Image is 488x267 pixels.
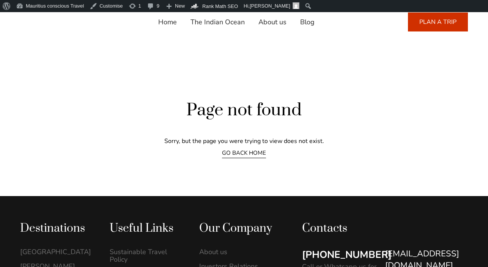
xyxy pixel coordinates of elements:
[20,221,94,236] div: Destinations
[250,3,290,9] span: [PERSON_NAME]
[300,13,315,31] a: Blog
[222,149,266,158] a: GO BACK HOME
[20,137,468,145] p: Sorry, but the page you were trying to view does not exist.
[258,13,287,31] a: About us
[158,13,177,31] a: Home
[199,221,273,236] div: Our Company
[199,248,273,256] a: About us
[20,99,468,122] h2: Page not found
[190,13,245,31] a: The Indian Ocean
[202,3,238,9] span: Rank Math SEO
[302,248,392,262] a: [PHONE_NUMBER]
[302,221,468,236] div: Contacts
[408,13,468,31] a: PLAN A TRIP
[20,248,94,256] a: [GEOGRAPHIC_DATA]
[110,221,183,236] div: Useful Links
[110,248,183,263] a: Sustainable Travel Policy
